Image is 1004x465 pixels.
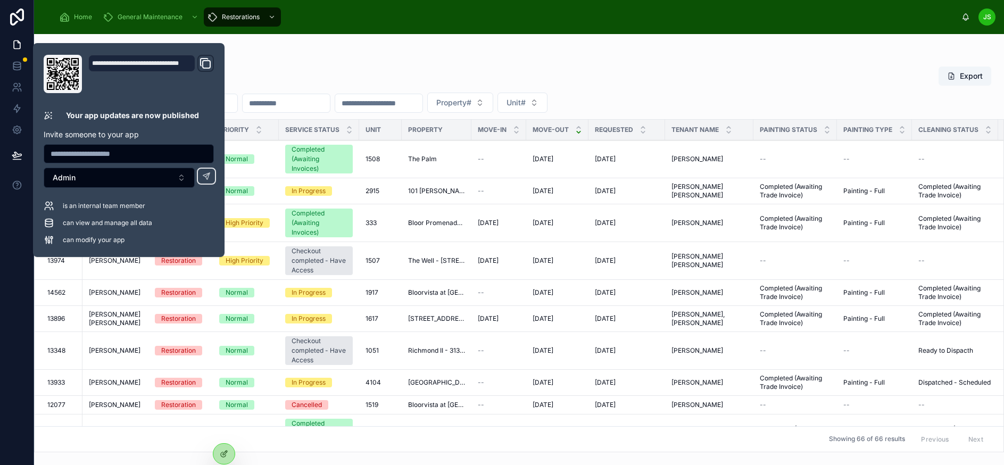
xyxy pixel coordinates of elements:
[918,284,992,301] a: Completed (Awaiting Trade Invoice)
[478,288,484,297] span: --
[918,214,992,231] a: Completed (Awaiting Trade Invoice)
[533,219,553,227] span: [DATE]
[671,346,723,355] span: [PERSON_NAME]
[533,288,582,297] a: [DATE]
[595,187,616,195] span: [DATE]
[671,126,719,134] span: Tenant Name
[918,378,991,387] span: Dispatched - Scheduled
[829,435,905,444] span: Showing 66 of 66 results
[63,202,145,210] span: is an internal team member
[478,187,484,195] span: --
[63,236,125,244] span: can modify your app
[595,346,659,355] a: [DATE]
[292,378,326,387] div: In Progress
[155,378,206,387] a: Restoration
[99,7,204,27] a: General Maintenance
[292,246,346,275] div: Checkout completed - Have Access
[595,378,616,387] span: [DATE]
[408,256,465,265] a: The Well - [STREET_ADDRESS]
[366,314,378,323] span: 1617
[533,401,582,409] a: [DATE]
[47,256,76,265] a: 13974
[843,401,906,409] a: --
[47,288,76,297] a: 14562
[366,155,380,163] span: 1508
[843,155,906,163] a: --
[918,425,992,442] span: Completed (Awaiting Trade Invoice)
[533,155,553,163] span: [DATE]
[366,401,378,409] span: 1519
[760,401,766,409] span: --
[760,284,831,301] span: Completed (Awaiting Trade Invoice)
[918,310,992,327] a: Completed (Awaiting Trade Invoice)
[366,219,377,227] span: 333
[533,155,582,163] a: [DATE]
[478,256,520,265] a: [DATE]
[843,187,885,195] span: Painting - Full
[760,346,831,355] a: --
[760,256,766,265] span: --
[285,145,353,173] a: Completed (Awaiting Invoices)
[88,55,214,93] div: Domain and Custom Link
[89,256,140,265] span: [PERSON_NAME]
[285,288,353,297] a: In Progress
[366,378,395,387] a: 4104
[595,378,659,387] a: [DATE]
[89,310,142,327] span: [PERSON_NAME] [PERSON_NAME]
[219,378,272,387] a: Normal
[219,186,272,196] a: Normal
[285,209,353,237] a: Completed (Awaiting Invoices)
[408,288,465,297] a: Bloorvista at [GEOGRAPHIC_DATA]
[478,155,520,163] a: --
[219,288,272,297] a: Normal
[436,97,471,108] span: Property#
[292,336,346,365] div: Checkout completed - Have Access
[595,256,659,265] a: [DATE]
[285,246,353,275] a: Checkout completed - Have Access
[760,214,831,231] a: Completed (Awaiting Trade Invoice)
[226,378,248,387] div: Normal
[843,378,906,387] a: Painting - Full
[843,378,885,387] span: Painting - Full
[671,401,723,409] span: [PERSON_NAME]
[478,155,484,163] span: --
[161,400,196,410] div: Restoration
[52,5,961,29] div: scrollable content
[478,401,484,409] span: --
[760,182,831,200] a: Completed (Awaiting Trade Invoice)
[497,93,547,113] button: Select Button
[408,155,465,163] a: The Palm
[533,401,553,409] span: [DATE]
[285,336,353,365] a: Checkout completed - Have Access
[47,346,76,355] a: 13348
[408,219,465,227] a: Bloor Promenade-[GEOGRAPHIC_DATA]
[366,401,395,409] a: 1519
[226,288,248,297] div: Normal
[843,256,850,265] span: --
[671,310,747,327] a: [PERSON_NAME], [PERSON_NAME]
[671,378,747,387] a: [PERSON_NAME]
[760,155,831,163] a: --
[918,155,925,163] span: --
[918,182,992,200] a: Completed (Awaiting Trade Invoice)
[89,401,140,409] span: [PERSON_NAME]
[843,288,906,297] a: Painting - Full
[366,256,395,265] a: 1507
[226,256,263,265] div: High Priority
[595,155,616,163] span: [DATE]
[366,219,395,227] a: 333
[760,346,766,355] span: --
[595,288,659,297] a: [DATE]
[219,400,272,410] a: Normal
[89,288,142,297] a: [PERSON_NAME]
[918,126,978,134] span: Cleaning Status
[671,378,723,387] span: [PERSON_NAME]
[408,346,465,355] span: Richmond II - 313 [GEOGRAPHIC_DATA]
[918,346,992,355] a: Ready to Dispacth
[408,314,465,323] a: [STREET_ADDRESS]
[595,219,659,227] a: [DATE]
